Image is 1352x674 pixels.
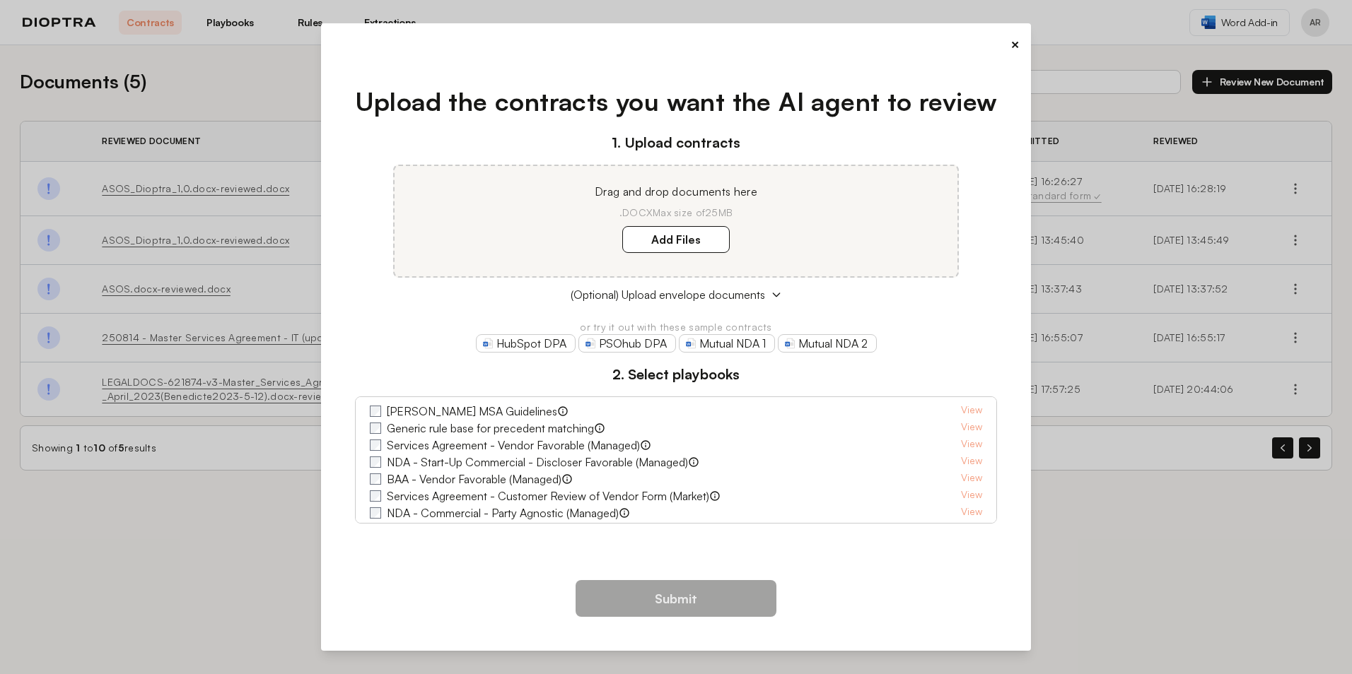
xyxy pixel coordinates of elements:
[387,420,594,437] label: Generic rule base for precedent matching
[961,504,982,521] a: View
[679,334,775,353] a: Mutual NDA 1
[387,403,557,420] label: [PERSON_NAME] MSA Guidelines
[961,487,982,504] a: View
[576,580,776,617] button: Submit
[961,403,982,420] a: View
[387,521,617,538] label: DPA - Vendor/Processor Favorable (Managed)
[355,364,998,385] h3: 2. Select playbooks
[961,471,982,487] a: View
[355,286,998,303] button: (Optional) Upload envelope documents
[355,132,998,153] h3: 1. Upload contracts
[387,437,640,454] label: Services Agreement - Vendor Favorable (Managed)
[778,334,877,353] a: Mutual NDA 2
[476,334,576,353] a: HubSpot DPA
[387,504,619,521] label: NDA - Commercial - Party Agnostic (Managed)
[387,471,561,487] label: BAA - Vendor Favorable (Managed)
[571,286,765,303] span: (Optional) Upload envelope documents
[387,487,709,504] label: Services Agreement - Customer Review of Vendor Form (Market)
[622,226,730,253] label: Add Files
[1010,35,1020,54] button: ×
[412,183,940,200] p: Drag and drop documents here
[961,521,982,538] a: View
[355,320,998,334] p: or try it out with these sample contracts
[412,206,940,220] p: .DOCX Max size of 25MB
[961,420,982,437] a: View
[961,437,982,454] a: View
[387,454,688,471] label: NDA - Start-Up Commercial - Discloser Favorable (Managed)
[961,454,982,471] a: View
[578,334,676,353] a: PSOhub DPA
[355,83,998,121] h1: Upload the contracts you want the AI agent to review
